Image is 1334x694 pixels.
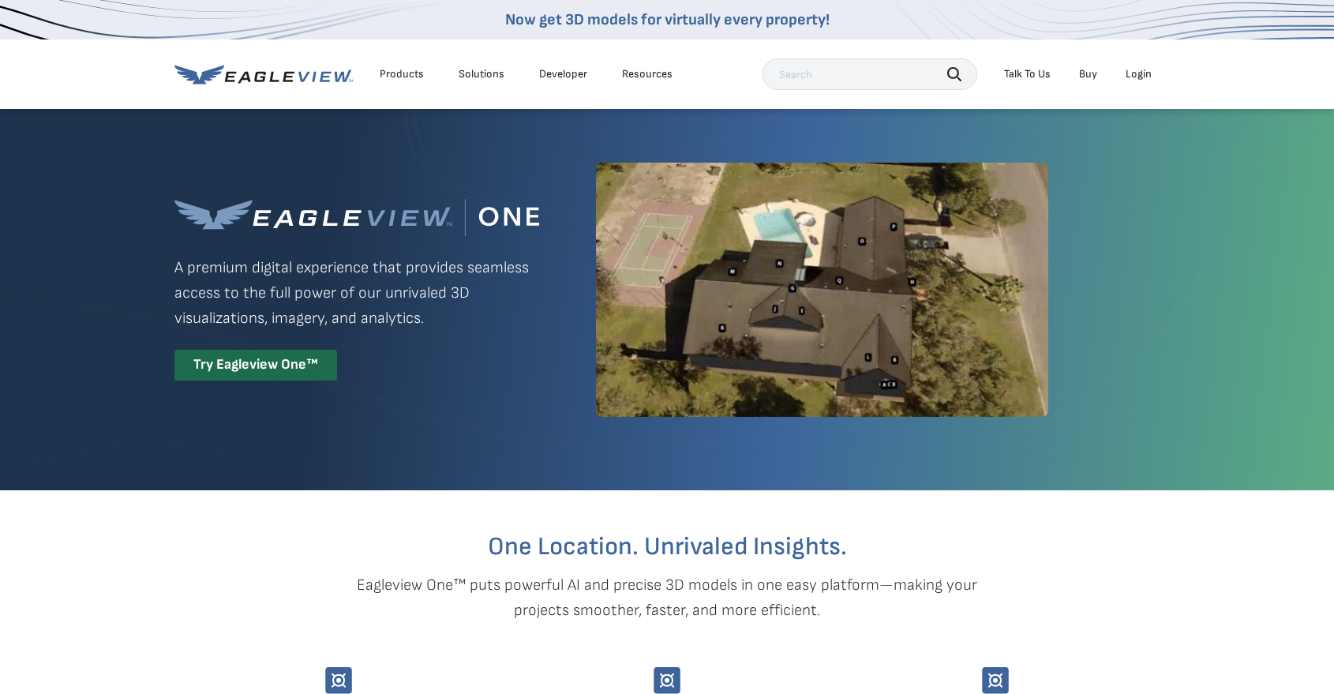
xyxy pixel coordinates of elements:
[174,199,539,236] img: Eagleview One™
[329,572,1005,623] p: Eagleview One™ puts powerful AI and precise 3D models in one easy platform—making your projects s...
[186,535,1148,560] h2: One Location. Unrivaled Insights.
[1126,67,1152,81] div: Login
[763,58,977,90] input: Search
[505,10,830,29] a: Now get 3D models for virtually every property!
[1079,67,1097,81] a: Buy
[654,667,680,694] img: Group-9744.svg
[982,667,1009,694] img: Group-9744.svg
[380,67,424,81] div: Products
[622,67,673,81] div: Resources
[1004,67,1051,81] div: Talk To Us
[539,67,587,81] a: Developer
[459,67,504,81] div: Solutions
[174,255,539,331] p: A premium digital experience that provides seamless access to the full power of our unrivaled 3D ...
[174,350,337,381] div: Try Eagleview One™
[325,667,352,694] img: Group-9744.svg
